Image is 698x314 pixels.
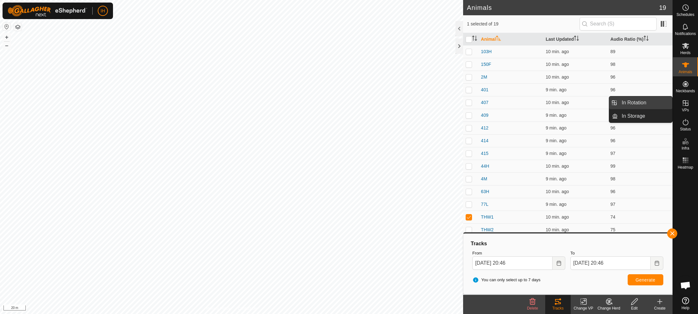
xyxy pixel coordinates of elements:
div: Tracks [545,305,571,311]
h2: Animals [467,4,659,11]
input: Search (S) [580,17,657,31]
th: Last Updated [543,33,608,45]
span: Oct 6, 2025, 8:36 PM [546,113,566,118]
div: Tracks [470,240,666,248]
span: 401 [481,87,488,93]
span: 96 [610,189,616,194]
span: Oct 6, 2025, 8:36 PM [546,176,566,181]
button: – [3,42,11,49]
th: Audio Ratio (%) [608,33,673,45]
span: VPs [682,108,689,112]
span: 409 [481,112,488,119]
span: Infra [681,146,689,150]
span: 19 [659,3,666,12]
span: THW1 [481,214,494,220]
label: To [570,250,663,256]
p-sorticon: Activate to sort [574,37,579,42]
span: Oct 6, 2025, 8:37 PM [546,125,566,130]
div: Change Herd [596,305,622,311]
span: Schedules [676,13,694,17]
span: Notifications [675,32,696,36]
div: Create [647,305,673,311]
span: 97 [610,151,616,156]
span: 150F [481,61,491,68]
a: Contact Us [238,306,257,311]
span: Neckbands [676,89,695,93]
img: Gallagher Logo [8,5,87,17]
span: 2M [481,74,487,80]
span: 415 [481,150,488,157]
span: 98 [610,62,616,67]
span: 4M [481,176,487,182]
label: From [472,250,565,256]
span: 103H [481,48,491,55]
span: Oct 6, 2025, 8:36 PM [546,151,566,156]
span: 97 [610,202,616,207]
li: In Storage [609,110,672,122]
span: 44H [481,163,489,170]
span: Herds [680,51,690,55]
span: You can only select up to 7 days [472,277,540,283]
span: Help [681,306,689,310]
span: 96 [610,125,616,130]
div: Edit [622,305,647,311]
span: Oct 6, 2025, 8:36 PM [546,164,569,169]
span: 412 [481,125,488,131]
span: 96 [610,74,616,80]
span: Oct 6, 2025, 8:36 PM [546,100,569,105]
span: Heatmap [678,165,693,169]
span: 63H [481,188,489,195]
span: 414 [481,137,488,144]
span: Status [680,127,691,131]
p-sorticon: Activate to sort [644,37,649,42]
a: In Rotation [618,96,672,109]
button: Choose Date [651,256,663,270]
span: Oct 6, 2025, 8:36 PM [546,49,569,54]
span: Oct 6, 2025, 8:36 PM [546,214,569,220]
span: 407 [481,99,488,106]
div: Open chat [676,276,695,295]
a: Help [673,295,698,312]
span: 99 [610,164,616,169]
span: Animals [679,70,692,74]
button: Choose Date [553,256,565,270]
a: Privacy Policy [207,306,230,311]
p-sorticon: Activate to sort [472,37,477,42]
span: Oct 6, 2025, 8:36 PM [546,227,569,232]
span: 1 selected of 19 [467,21,580,27]
span: Oct 6, 2025, 8:36 PM [546,74,569,80]
th: Animal [478,33,543,45]
span: 77L [481,201,488,208]
span: 89 [610,49,616,54]
li: In Rotation [609,96,672,109]
span: Oct 6, 2025, 8:36 PM [546,138,566,143]
span: Oct 6, 2025, 8:37 PM [546,202,566,207]
span: THW2 [481,227,494,233]
span: Oct 6, 2025, 8:36 PM [546,87,566,92]
span: 98 [610,176,616,181]
button: Map Layers [14,23,22,31]
span: 96 [610,138,616,143]
a: In Storage [618,110,672,122]
span: In Storage [622,112,645,120]
span: Generate [636,277,655,283]
button: Reset Map [3,23,11,31]
span: Oct 6, 2025, 8:36 PM [546,62,569,67]
div: Change VP [571,305,596,311]
button: Generate [628,274,663,285]
span: In Rotation [622,99,646,107]
button: + [3,33,11,41]
span: 75 [610,227,616,232]
span: IH [101,8,105,14]
span: 96 [610,87,616,92]
span: Oct 6, 2025, 8:36 PM [546,189,569,194]
p-sorticon: Activate to sort [496,37,501,42]
span: 74 [610,214,616,220]
span: Delete [527,306,538,311]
